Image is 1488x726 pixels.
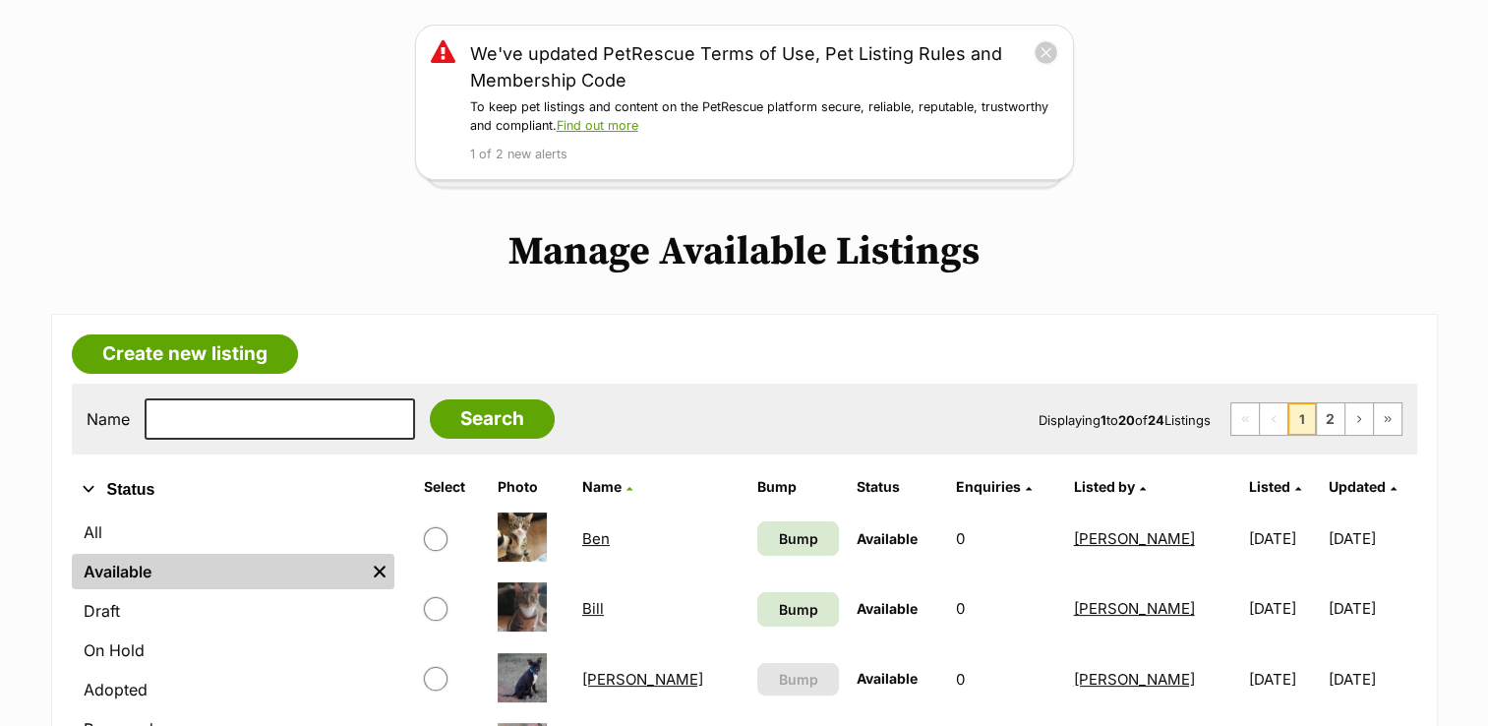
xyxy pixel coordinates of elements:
a: Find out more [557,118,638,133]
span: Bump [778,599,817,620]
span: First page [1231,403,1259,435]
p: 1 of 2 new alerts [470,146,1058,164]
button: Status [72,477,394,503]
label: Name [87,410,130,428]
a: Updated [1329,478,1397,495]
a: Name [582,478,632,495]
td: [DATE] [1329,505,1414,573]
span: Page 1 [1288,403,1316,435]
a: Enquiries [956,478,1032,495]
td: 0 [948,575,1064,642]
span: Updated [1329,478,1386,495]
strong: 20 [1118,412,1135,428]
a: Create new listing [72,334,298,374]
a: Adopted [72,672,394,707]
a: Last page [1374,403,1401,435]
td: [DATE] [1241,575,1327,642]
span: Bump [778,669,817,690]
a: Bump [757,521,839,556]
span: Listed by [1074,478,1135,495]
a: [PERSON_NAME] [1074,599,1195,618]
span: Available [857,670,918,687]
th: Select [416,471,488,503]
span: Previous page [1260,403,1287,435]
button: close [1034,40,1058,65]
th: Status [849,471,946,503]
td: [DATE] [1241,645,1327,713]
a: Next page [1345,403,1373,435]
a: Listed [1249,478,1301,495]
a: Bill [582,599,604,618]
td: 0 [948,645,1064,713]
a: We've updated PetRescue Terms of Use, Pet Listing Rules and Membership Code [470,40,1034,93]
button: Bump [757,663,839,696]
span: Available [857,600,918,617]
p: To keep pet listings and content on the PetRescue platform secure, reliable, reputable, trustwort... [470,98,1058,136]
a: [PERSON_NAME] [1074,529,1195,548]
td: [DATE] [1241,505,1327,573]
th: Bump [749,471,847,503]
a: Page 2 [1317,403,1344,435]
input: Search [430,399,555,439]
a: Draft [72,593,394,629]
a: Bump [757,592,839,627]
th: Photo [490,471,572,503]
td: 0 [948,505,1064,573]
span: Name [582,478,622,495]
a: [PERSON_NAME] [1074,670,1195,689]
a: On Hold [72,633,394,668]
span: translation missing: en.admin.listings.index.attributes.enquiries [956,478,1021,495]
span: Listed [1249,478,1290,495]
span: Displaying to of Listings [1039,412,1211,428]
a: All [72,514,394,550]
nav: Pagination [1230,402,1402,436]
td: [DATE] [1329,645,1414,713]
span: Bump [778,528,817,549]
a: Available [72,554,365,589]
strong: 1 [1101,412,1106,428]
td: [DATE] [1329,575,1414,642]
a: Listed by [1074,478,1146,495]
span: Available [857,530,918,547]
a: Remove filter [365,554,394,589]
strong: 24 [1148,412,1164,428]
a: [PERSON_NAME] [582,670,703,689]
a: Ben [582,529,610,548]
